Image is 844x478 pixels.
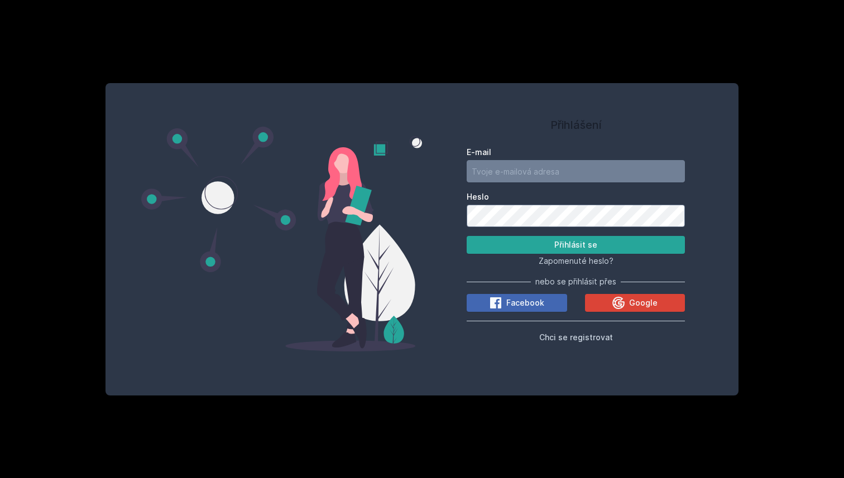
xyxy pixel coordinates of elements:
[585,294,685,312] button: Google
[467,191,685,202] label: Heslo
[467,294,567,312] button: Facebook
[535,276,616,287] span: nebo se přihlásit přes
[539,330,613,344] button: Chci se registrovat
[506,297,544,308] span: Facebook
[467,117,685,133] h1: Přihlášení
[467,160,685,182] input: Tvoje e-mailová adresa
[629,297,658,308] span: Google
[539,332,613,342] span: Chci se registrovat
[467,147,685,158] label: E-mail
[539,256,613,265] span: Zapomenuté heslo?
[467,236,685,254] button: Přihlásit se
